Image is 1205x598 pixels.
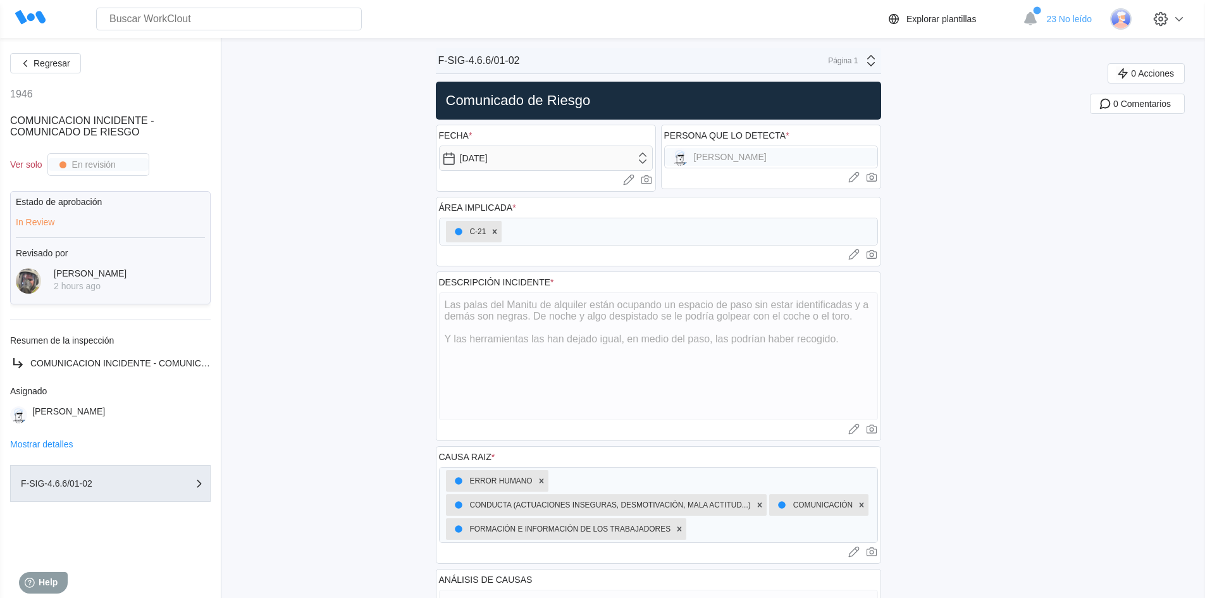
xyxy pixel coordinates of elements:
[54,281,127,291] div: 2 hours ago
[10,440,73,449] button: Mostrar detalles
[1110,8,1132,30] img: user-3.png
[439,292,878,420] textarea: Las palas del Manitu de alquiler están ocupando un espacio de paso sin estar identificadas y a de...
[10,159,42,170] div: Ver solo
[827,56,858,65] div: Página 1
[54,268,127,278] div: [PERSON_NAME]
[21,479,147,488] div: F-SIG-4.6.6/01-02
[438,55,520,66] div: F-SIG-4.6.6/01-02
[10,335,211,346] div: Resumen de la inspección
[1131,69,1174,78] span: 0 Acciones
[1090,94,1185,114] button: 0 Comentarios
[16,248,205,258] div: Revisado por
[1046,14,1092,24] span: 23 No leído
[10,53,81,73] button: Regresar
[16,197,205,207] div: Estado de aprobación
[10,89,33,100] div: 1946
[32,406,105,423] div: [PERSON_NAME]
[10,386,211,396] div: Asignado
[906,14,977,24] div: Explorar plantillas
[439,146,653,171] input: Seleccionar fecha
[439,575,533,585] div: ANÁLISIS DE CAUSAS
[1113,99,1171,108] span: 0 Comentarios
[96,8,362,30] input: Buscar WorkClout
[439,130,473,140] div: FECHA
[439,452,495,462] div: CAUSA RAIZ
[16,268,41,294] img: 2f847459-28ef-4a61-85e4-954d408df519.jpg
[439,202,516,213] div: ÁREA IMPLICADA
[886,11,1017,27] a: Explorar plantillas
[10,465,211,502] button: F-SIG-4.6.6/01-02
[34,59,70,68] span: Regresar
[30,358,272,368] span: COMUNICACION INCIDENTE - COMUNICADO DE RIESGO
[664,130,789,140] div: PERSONA QUE LO DETECTA
[10,406,27,423] img: clout-01.png
[1108,63,1185,84] button: 0 Acciones
[439,277,554,287] div: DESCRIPCIÓN INCIDENTE
[10,356,211,371] a: COMUNICACION INCIDENTE - COMUNICADO DE RIESGO
[16,217,205,227] div: In Review
[441,92,876,109] h2: Comunicado de Riesgo
[10,115,154,137] span: COMUNICACION INCIDENTE - COMUNICADO DE RIESGO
